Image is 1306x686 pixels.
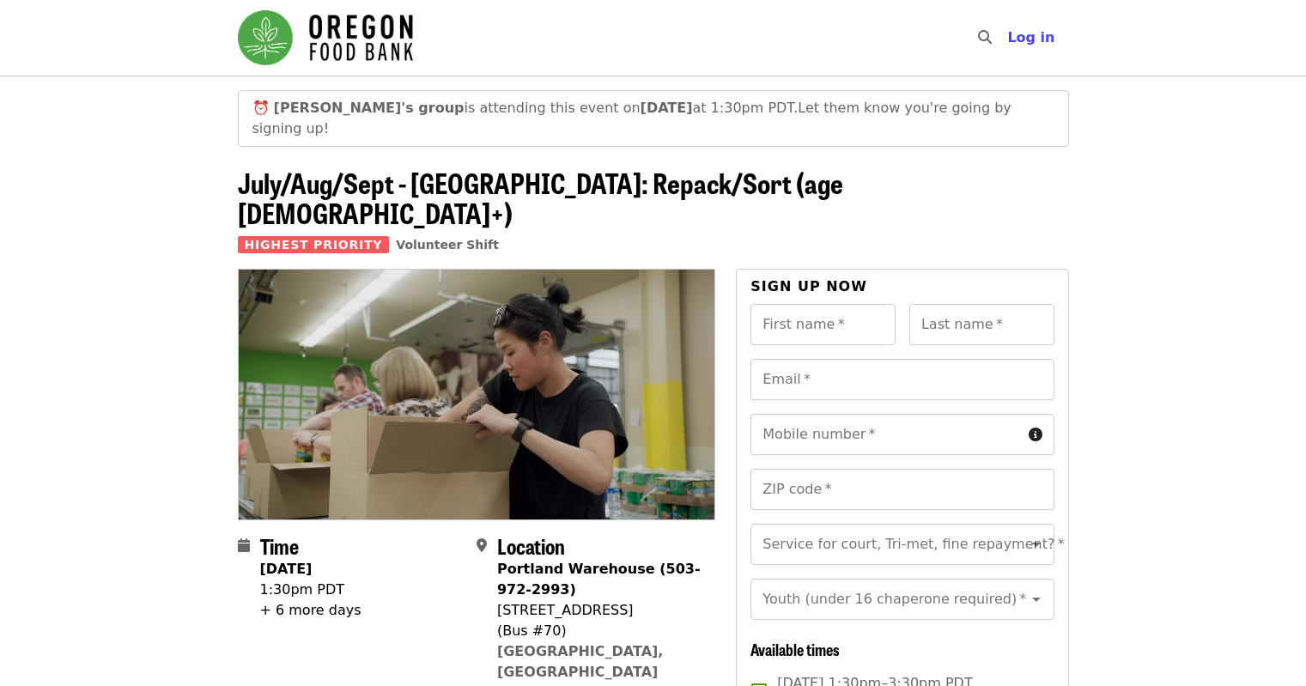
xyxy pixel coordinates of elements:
span: Highest Priority [238,236,390,253]
i: search icon [978,29,992,46]
div: 1:30pm PDT [260,580,361,600]
span: is attending this event on at 1:30pm PDT. [274,100,799,116]
img: Oregon Food Bank - Home [238,10,413,65]
button: Open [1024,587,1048,611]
input: Email [750,359,1054,400]
strong: [PERSON_NAME]'s group [274,100,465,116]
input: Search [1002,17,1016,58]
button: Open [1024,532,1048,556]
i: calendar icon [238,537,250,554]
span: clock emoji [252,100,270,116]
span: Sign up now [750,278,867,294]
strong: Portland Warehouse (503-972-2993) [497,561,701,598]
span: Time [260,531,299,561]
input: Mobile number [750,414,1021,455]
input: ZIP code [750,469,1054,510]
strong: [DATE] [260,561,313,577]
input: Last name [909,304,1054,345]
span: Available times [750,638,840,660]
span: Log in [1007,29,1054,46]
img: July/Aug/Sept - Portland: Repack/Sort (age 8+) organized by Oregon Food Bank [239,270,715,519]
div: (Bus #70) [497,621,702,641]
div: + 6 more days [260,600,361,621]
i: circle-info icon [1029,427,1042,443]
div: [STREET_ADDRESS] [497,600,702,621]
span: July/Aug/Sept - [GEOGRAPHIC_DATA]: Repack/Sort (age [DEMOGRAPHIC_DATA]+) [238,162,843,233]
a: Volunteer Shift [396,238,499,252]
input: First name [750,304,896,345]
i: map-marker-alt icon [477,537,487,554]
strong: [DATE] [641,100,693,116]
span: Location [497,531,565,561]
button: Log in [993,21,1068,55]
